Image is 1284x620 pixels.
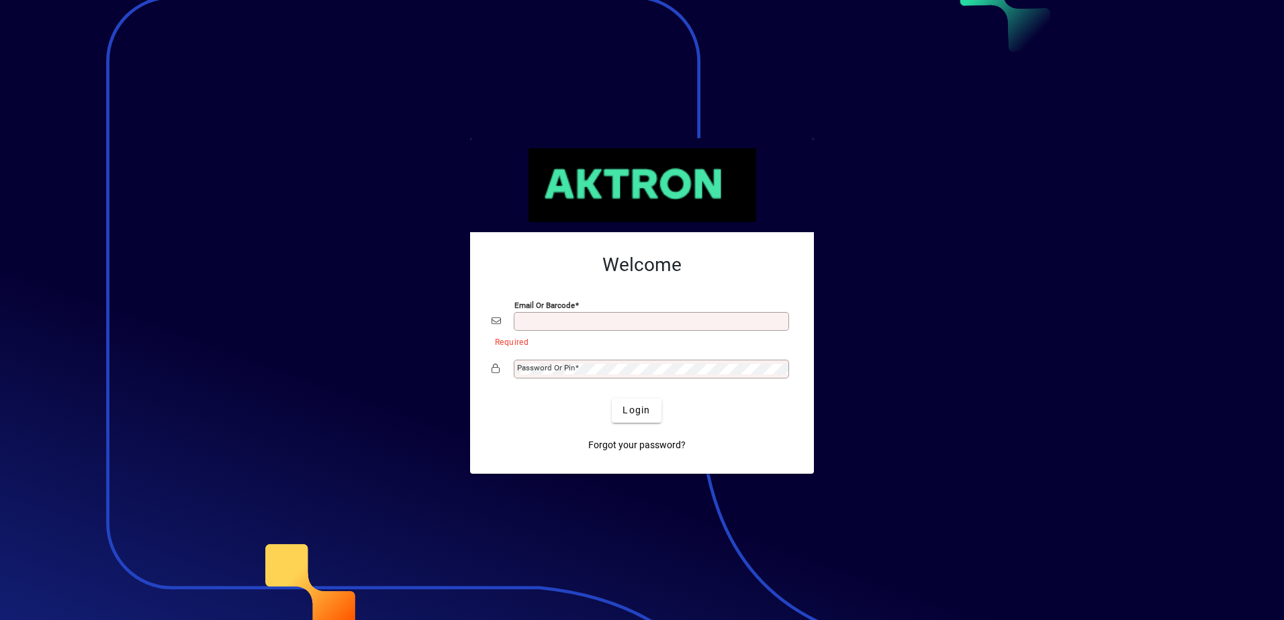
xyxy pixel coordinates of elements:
button: Login [612,399,661,423]
span: Forgot your password? [588,438,686,452]
mat-label: Email or Barcode [514,300,575,309]
mat-label: Password or Pin [517,363,575,372]
a: Forgot your password? [583,433,691,458]
h2: Welcome [492,254,792,276]
span: Login [623,403,650,417]
mat-error: Required [495,334,782,348]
